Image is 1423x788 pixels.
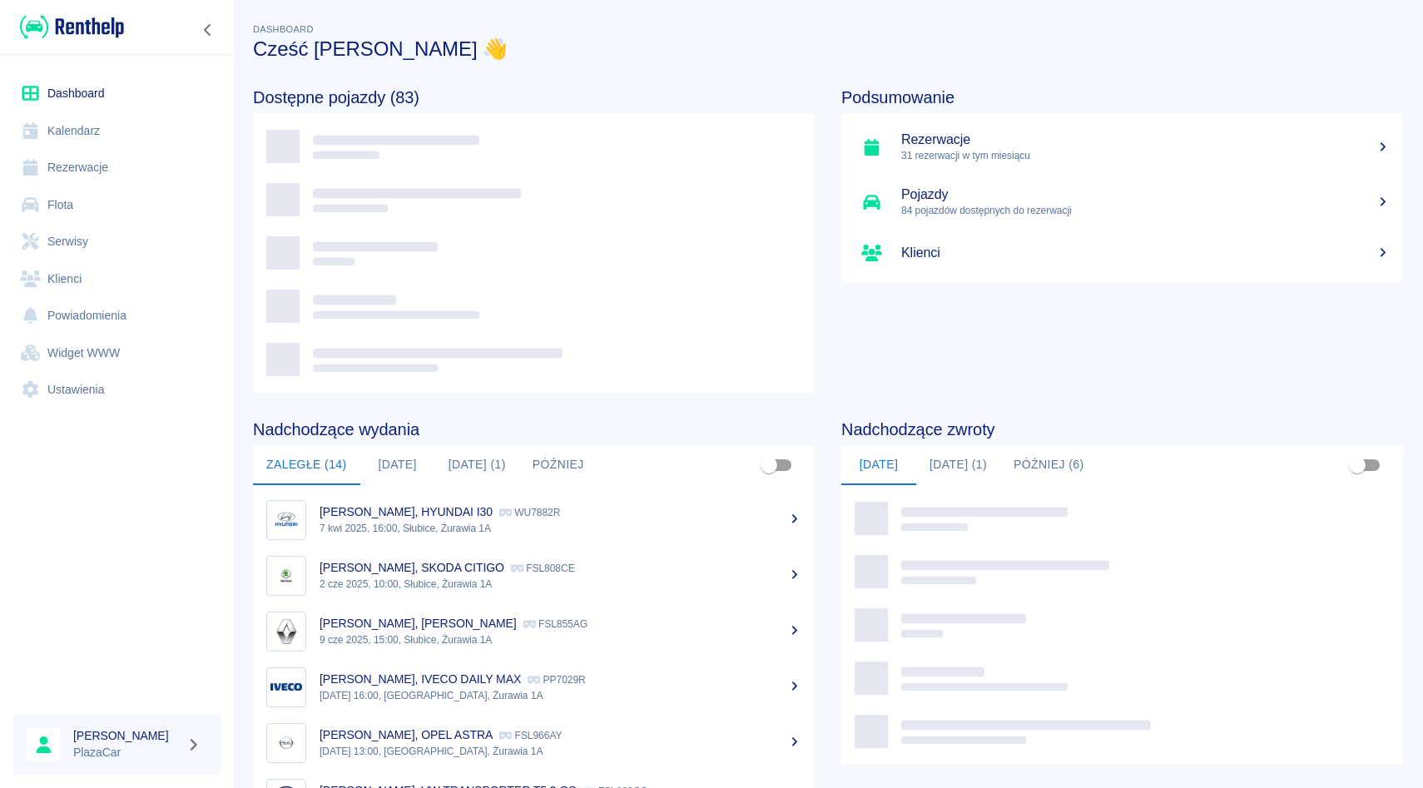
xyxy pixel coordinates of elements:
p: 31 rezerwacji w tym miesiącu [901,148,1390,163]
p: [PERSON_NAME], IVECO DAILY MAX [320,672,521,686]
p: 2 cze 2025, 10:00, Słubice, Żurawia 1A [320,577,801,592]
a: Widget WWW [13,335,221,372]
p: PlazaCar [73,744,180,761]
h4: Nadchodzące wydania [253,419,815,439]
a: Rezerwacje31 rezerwacji w tym miesiącu [841,120,1403,175]
p: [PERSON_NAME], SKODA CITIGO [320,561,504,574]
h4: Nadchodzące zwroty [841,419,1403,439]
img: Image [270,727,302,759]
button: Później [519,445,597,485]
a: Powiadomienia [13,297,221,335]
h3: Cześć [PERSON_NAME] 👋 [253,37,1403,61]
h4: Podsumowanie [841,87,1403,107]
button: Zaległe (14) [253,445,360,485]
a: Ustawienia [13,371,221,409]
h5: Klienci [901,245,1390,261]
a: Dashboard [13,75,221,112]
img: Image [270,616,302,647]
span: Dashboard [253,24,314,34]
button: [DATE] [841,445,916,485]
p: FSL808CE [511,563,575,574]
p: WU7882R [499,507,560,518]
a: Pojazdy84 pojazdów dostępnych do rezerwacji [841,175,1403,230]
a: Klienci [13,260,221,298]
a: Kalendarz [13,112,221,150]
button: [DATE] (1) [435,445,519,485]
p: [PERSON_NAME], OPEL ASTRA [320,728,493,741]
a: Image[PERSON_NAME], IVECO DAILY MAX PP7029R[DATE] 16:00, [GEOGRAPHIC_DATA], Żurawia 1A [253,659,815,715]
p: FSL966AY [499,730,562,741]
p: [DATE] 16:00, [GEOGRAPHIC_DATA], Żurawia 1A [320,688,801,703]
a: Klienci [841,230,1403,276]
p: [DATE] 13:00, [GEOGRAPHIC_DATA], Żurawia 1A [320,744,801,759]
button: Później (6) [1000,445,1098,485]
p: [PERSON_NAME], [PERSON_NAME] [320,617,517,630]
img: Image [270,672,302,703]
button: [DATE] (1) [916,445,1000,485]
a: Image[PERSON_NAME], HYUNDAI I30 WU7882R7 kwi 2025, 16:00, Słubice, Żurawia 1A [253,492,815,548]
p: 7 kwi 2025, 16:00, Słubice, Żurawia 1A [320,521,801,536]
img: Renthelp logo [20,13,124,41]
a: Flota [13,186,221,224]
a: Serwisy [13,223,221,260]
a: Image[PERSON_NAME], SKODA CITIGO FSL808CE2 cze 2025, 10:00, Słubice, Żurawia 1A [253,548,815,603]
p: 9 cze 2025, 15:00, Słubice, Żurawia 1A [320,632,801,647]
a: Rezerwacje [13,149,221,186]
span: Pokaż przypisane tylko do mnie [753,449,785,481]
img: Image [270,504,302,536]
h6: [PERSON_NAME] [73,727,180,744]
p: [PERSON_NAME], HYUNDAI I30 [320,505,493,518]
h4: Dostępne pojazdy (83) [253,87,815,107]
h5: Rezerwacje [901,131,1390,148]
p: FSL855AG [523,618,588,630]
button: Zwiń nawigację [196,19,221,41]
a: Image[PERSON_NAME], OPEL ASTRA FSL966AY[DATE] 13:00, [GEOGRAPHIC_DATA], Żurawia 1A [253,715,815,771]
p: PP7029R [528,674,585,686]
a: Renthelp logo [13,13,124,41]
span: Pokaż przypisane tylko do mnie [1341,449,1373,481]
button: [DATE] [360,445,435,485]
a: Image[PERSON_NAME], [PERSON_NAME] FSL855AG9 cze 2025, 15:00, Słubice, Żurawia 1A [253,603,815,659]
h5: Pojazdy [901,186,1390,203]
p: 84 pojazdów dostępnych do rezerwacji [901,203,1390,218]
img: Image [270,560,302,592]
